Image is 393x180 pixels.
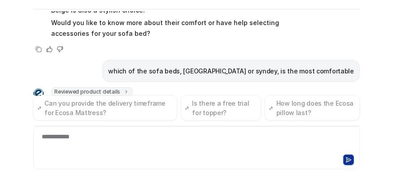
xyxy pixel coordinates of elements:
p: which of the sofa beds, [GEOGRAPHIC_DATA] or syndey, is the most comfortable [108,66,354,77]
p: Would you like to know more about their comfort or have help selecting accessories for your sofa ... [51,17,314,39]
button: Can you provide the delivery timeframe for Ecosa Mattress? [33,95,177,120]
span: Reviewed product details [51,87,133,96]
img: Widget [33,88,44,99]
button: Is there a free trial for topper? [181,95,261,120]
button: How long does the Ecosa pillow last? [265,95,360,120]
